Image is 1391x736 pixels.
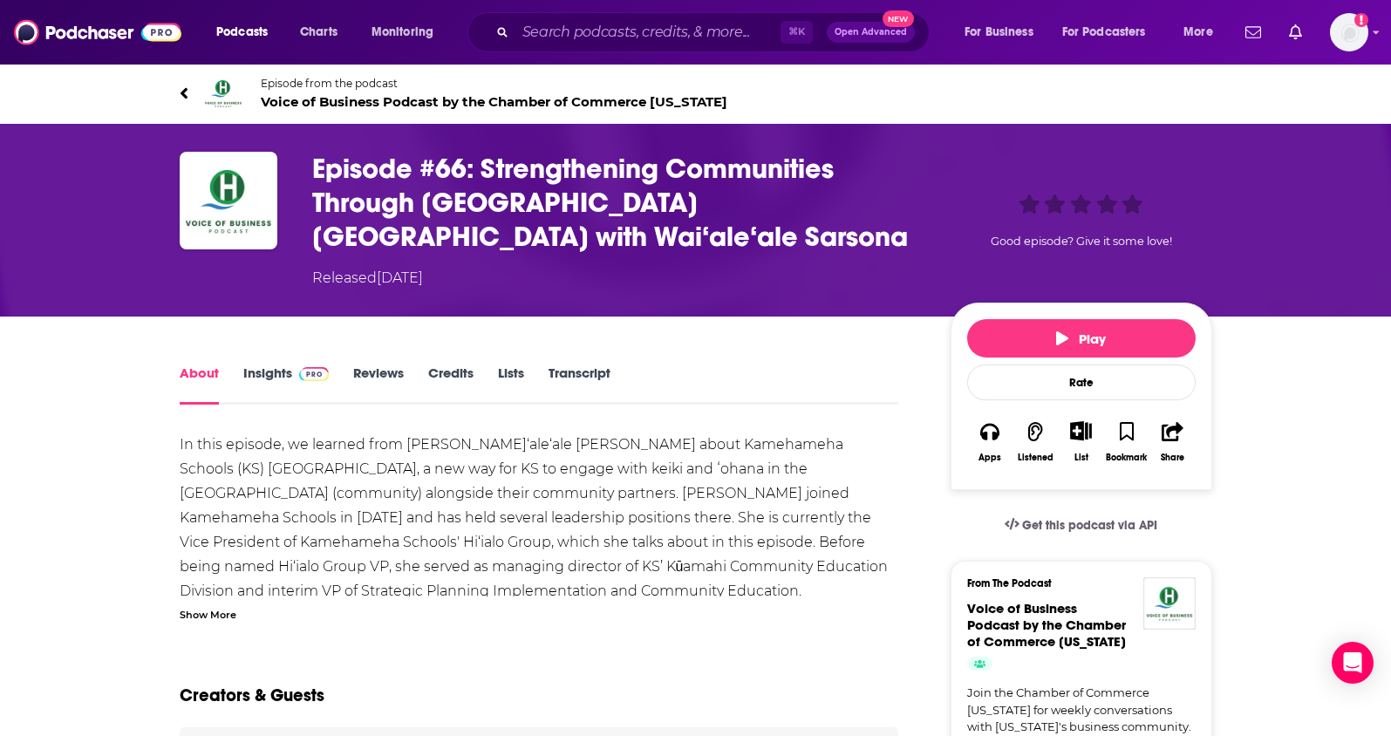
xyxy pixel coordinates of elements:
a: Get this podcast via API [991,504,1172,547]
button: Bookmark [1104,410,1149,474]
a: Show notifications dropdown [1282,17,1309,47]
span: For Business [965,20,1033,44]
div: List [1074,452,1088,463]
button: Show profile menu [1330,13,1368,51]
a: Lists [498,365,524,405]
span: New [883,10,914,27]
button: open menu [952,18,1055,46]
button: open menu [359,18,456,46]
a: Reviews [353,365,404,405]
img: User Profile [1330,13,1368,51]
span: For Podcasters [1062,20,1146,44]
h2: Creators & Guests [180,685,324,706]
svg: Add a profile image [1354,13,1368,27]
h3: From The Podcast [967,577,1182,589]
button: open menu [204,18,290,46]
div: Rate [967,365,1196,400]
span: Charts [300,20,338,44]
span: ⌘ K [781,21,813,44]
div: Share [1161,453,1184,463]
span: Get this podcast via API [1022,518,1157,533]
span: Good episode? Give it some love! [991,235,1172,248]
button: open menu [1171,18,1235,46]
button: Share [1149,410,1195,474]
img: Episode #66: Strengthening Communities Through Kamehameha Schools Kaiaulu with Wai‘ale‘ale Sarsona [180,152,277,249]
img: Voice of Business Podcast by the Chamber of Commerce Hawaii [202,72,244,114]
span: More [1183,20,1213,44]
span: Voice of Business Podcast by the Chamber of Commerce [US_STATE] [261,93,727,110]
a: Credits [428,365,474,405]
div: Bookmark [1106,453,1147,463]
div: Listened [1018,453,1053,463]
span: Podcasts [216,20,268,44]
a: About [180,365,219,405]
img: Voice of Business Podcast by the Chamber of Commerce Hawaii [1143,577,1196,630]
div: Released [DATE] [312,268,423,289]
span: Play [1056,331,1106,347]
span: Open Advanced [835,28,907,37]
button: Show More Button [1063,421,1099,440]
span: Episode from the podcast [261,77,727,90]
button: Apps [967,410,1013,474]
button: Listened [1013,410,1058,474]
input: Search podcasts, credits, & more... [515,18,781,46]
img: Podchaser - Follow, Share and Rate Podcasts [14,16,181,49]
div: Show More ButtonList [1058,410,1103,474]
h1: Episode #66: Strengthening Communities Through Kamehameha Schools Kaiaulu with Wai‘ale‘ale Sarsona [312,152,923,254]
div: Open Intercom Messenger [1332,642,1374,684]
div: Search podcasts, credits, & more... [484,12,946,52]
img: Podchaser Pro [299,367,330,381]
a: InsightsPodchaser Pro [243,365,330,405]
button: Open AdvancedNew [827,22,915,43]
span: Logged in as kochristina [1330,13,1368,51]
button: Play [967,319,1196,358]
button: open menu [1051,18,1171,46]
div: Apps [978,453,1001,463]
a: Transcript [549,365,610,405]
a: Charts [289,18,348,46]
a: Voice of Business Podcast by the Chamber of Commerce HawaiiEpisode from the podcastVoice of Busin... [180,72,1212,114]
span: Monitoring [372,20,433,44]
a: Show notifications dropdown [1238,17,1268,47]
span: Voice of Business Podcast by the Chamber of Commerce [US_STATE] [967,600,1126,650]
a: Voice of Business Podcast by the Chamber of Commerce Hawaii [967,600,1126,650]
